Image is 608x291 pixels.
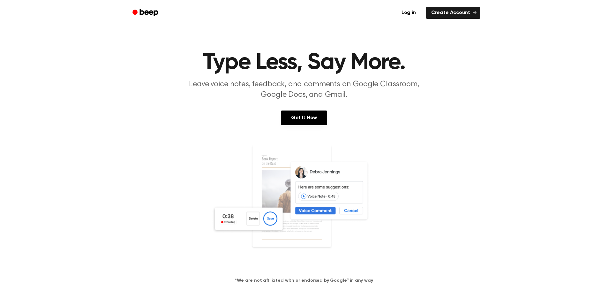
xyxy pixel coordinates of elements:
[212,144,397,267] img: Voice Comments on Docs and Recording Widget
[426,7,480,19] a: Create Account
[395,5,422,20] a: Log in
[182,79,427,100] p: Leave voice notes, feedback, and comments on Google Classroom, Google Docs, and Gmail.
[281,111,327,125] a: Get It Now
[8,277,600,284] h4: *We are not affiliated with or endorsed by Google™ in any way
[128,7,164,19] a: Beep
[141,51,468,74] h1: Type Less, Say More.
